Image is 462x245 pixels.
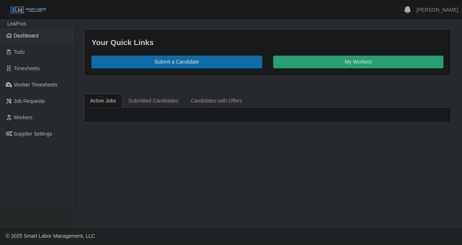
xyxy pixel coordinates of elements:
[14,98,45,104] span: Job Requests
[7,21,26,27] span: LeaPros
[14,49,25,55] span: Todo
[14,82,57,88] span: Worker Timesheets
[92,56,262,68] a: Submit a Candidate
[6,233,95,239] span: © 2025 Smart Labor Management, LLC
[122,94,185,108] a: Submitted Candidates
[185,94,248,108] a: Candidates with Offers
[14,33,39,39] span: Dashboard
[14,115,33,120] span: Workers
[417,6,458,14] a: [PERSON_NAME]
[92,37,443,48] div: Your Quick Links
[84,94,122,108] a: Active Jobs
[14,65,40,71] span: Timesheets
[273,56,444,68] a: My Workers
[10,6,46,14] img: SLM Logo
[14,131,52,137] span: Supplier Settings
